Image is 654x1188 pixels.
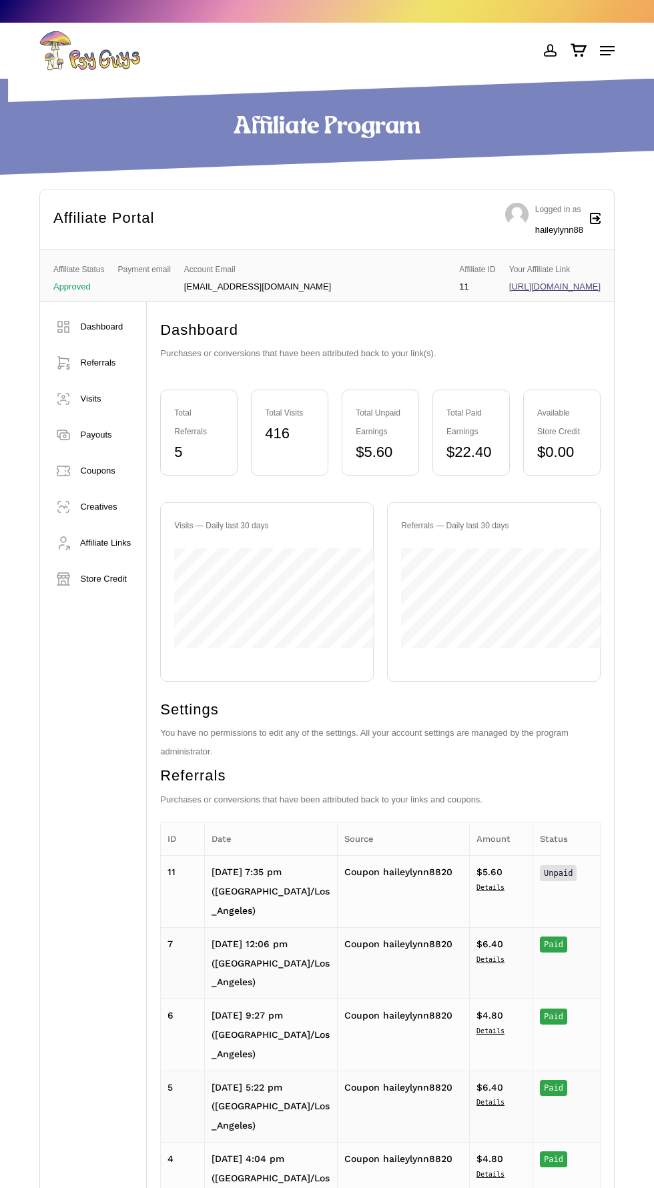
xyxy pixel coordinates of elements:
td: 5 [161,1071,205,1142]
div: Referrals — Daily last 30 days [401,516,587,535]
span: Affiliate Links [80,538,131,548]
div: Total Paid Earnings [446,404,496,441]
div: Total Visits [265,404,314,422]
a: Details [476,1097,526,1109]
td: 7 [161,927,205,999]
a: Store Credit [47,561,139,597]
a: Navigation Menu [600,44,615,57]
a: Dashboard [47,309,139,345]
bdi: 4.80 [476,1153,503,1164]
h1: Affiliate Program [39,112,615,142]
div: Total Referrals [174,404,224,441]
td: 6 [161,999,205,1071]
td: [DATE] 5:22 pm ([GEOGRAPHIC_DATA]/Los_Angeles) [205,1071,337,1142]
p: You have no permissions to edit any of the settings. All your account settings are managed by the... [160,724,601,761]
a: Coupons [47,453,139,489]
bdi: 6.40 [476,1082,503,1093]
td: Coupon haileylynn8820 [337,999,469,1071]
div: Total Unpaid Earnings [356,404,405,441]
td: Coupon haileylynn8820 [337,856,469,927]
h2: Affiliate Portal [53,207,154,229]
span: $ [446,444,454,460]
span: Payment email [117,260,170,279]
a: Details [476,954,526,966]
span: $ [476,1010,482,1021]
p: Purchases or conversions that have been attributed back to your links and coupons. [160,790,601,822]
a: Payouts [47,417,139,453]
span: Source [344,834,374,844]
a: Referrals [47,345,139,381]
a: Cart [563,31,593,71]
span: Coupons [81,466,115,476]
bdi: 22.40 [446,444,491,460]
span: Paid [544,1155,563,1164]
span: $ [476,939,482,949]
a: Details [476,1025,526,1037]
span: Referrals [81,358,116,368]
h2: Dashboard [160,319,601,342]
div: Visits — Daily last 30 days [174,516,360,535]
a: Details [476,882,526,894]
span: Payouts [81,430,112,440]
span: Paid [544,1083,563,1093]
span: $ [476,866,482,877]
img: Avatar photo [505,203,529,226]
span: $ [537,444,545,460]
span: Store Credit [81,574,127,584]
bdi: 5.60 [476,866,503,877]
span: Logged in as [535,205,581,214]
h2: Settings [160,698,601,721]
p: [EMAIL_ADDRESS][DOMAIN_NAME] [184,282,331,291]
p: Purchases or conversions that have been attributed back to your link(s). [160,344,601,376]
td: [DATE] 12:06 pm ([GEOGRAPHIC_DATA]/Los_Angeles) [205,927,337,999]
span: $ [356,444,364,460]
div: haileylynn88 [535,221,583,239]
td: [DATE] 7:35 pm ([GEOGRAPHIC_DATA]/Los_Angeles) [205,856,337,927]
td: Coupon haileylynn8820 [337,927,469,999]
div: Available Store Credit [537,404,587,441]
a: Details [476,1169,526,1181]
span: Affiliate ID [459,260,495,279]
span: Creatives [81,502,117,512]
div: 5 [174,443,224,462]
h2: Referrals [160,764,601,787]
span: Your Affiliate Link [509,260,601,279]
bdi: 4.80 [476,1010,503,1021]
td: 11 [161,856,205,927]
span: Amount [476,834,511,844]
img: PsyGuys [39,31,141,71]
a: [URL][DOMAIN_NAME] [509,281,601,291]
div: 416 [265,424,314,443]
span: Paid [544,940,563,949]
span: Date [212,834,232,844]
bdi: 5.60 [356,444,392,460]
span: $ [476,1153,482,1164]
p: Approved [53,282,105,291]
bdi: 6.40 [476,939,503,949]
a: Visits [47,381,139,417]
span: Paid [544,1012,563,1021]
span: $ [476,1082,482,1093]
span: Affiliate Status [53,260,105,279]
span: Dashboard [81,322,123,332]
td: Coupon haileylynn8820 [337,1071,469,1142]
a: Creatives [47,489,139,525]
span: Account Email [184,260,331,279]
td: [DATE] 9:27 pm ([GEOGRAPHIC_DATA]/Los_Angeles) [205,999,337,1071]
bdi: 0.00 [537,444,574,460]
span: ID [168,834,176,844]
span: Unpaid [544,868,573,878]
a: Affiliate Links [47,525,139,561]
span: Visits [81,394,101,404]
p: 11 [459,282,495,291]
span: Status [540,834,568,844]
